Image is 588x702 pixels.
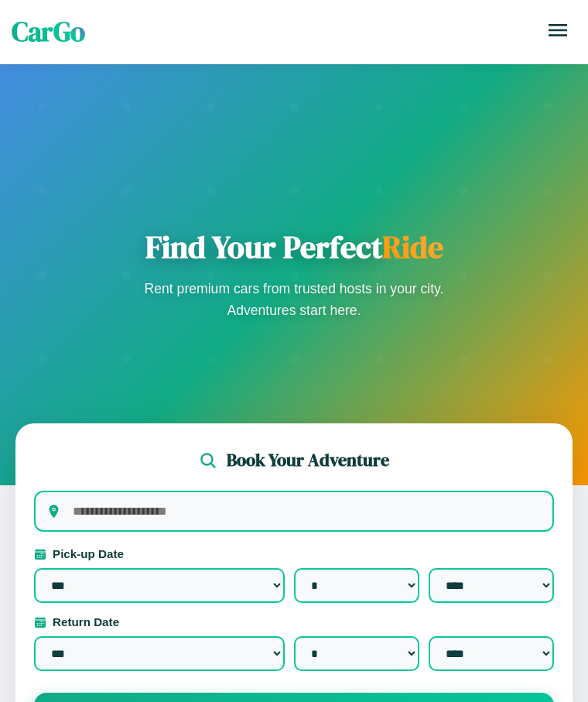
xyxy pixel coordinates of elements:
p: Rent premium cars from trusted hosts in your city. Adventures start here. [139,278,449,321]
span: CarGo [12,13,85,50]
h2: Book Your Adventure [227,448,389,472]
label: Return Date [34,615,554,628]
span: Ride [382,226,443,268]
h1: Find Your Perfect [139,228,449,265]
label: Pick-up Date [34,547,554,560]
